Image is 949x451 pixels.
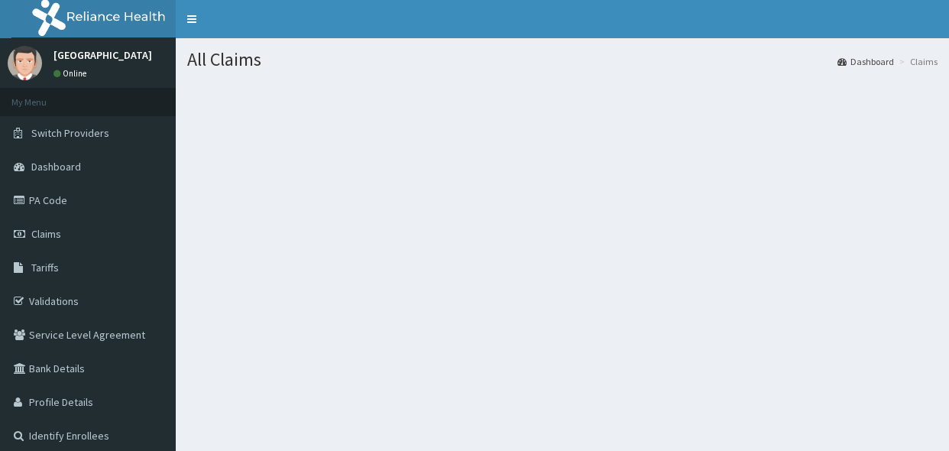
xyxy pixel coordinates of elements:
[53,50,152,60] p: [GEOGRAPHIC_DATA]
[837,55,894,68] a: Dashboard
[31,227,61,241] span: Claims
[31,160,81,174] span: Dashboard
[31,126,109,140] span: Switch Providers
[8,46,42,80] img: User Image
[896,55,938,68] li: Claims
[53,68,90,79] a: Online
[187,50,938,70] h1: All Claims
[31,261,59,274] span: Tariffs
